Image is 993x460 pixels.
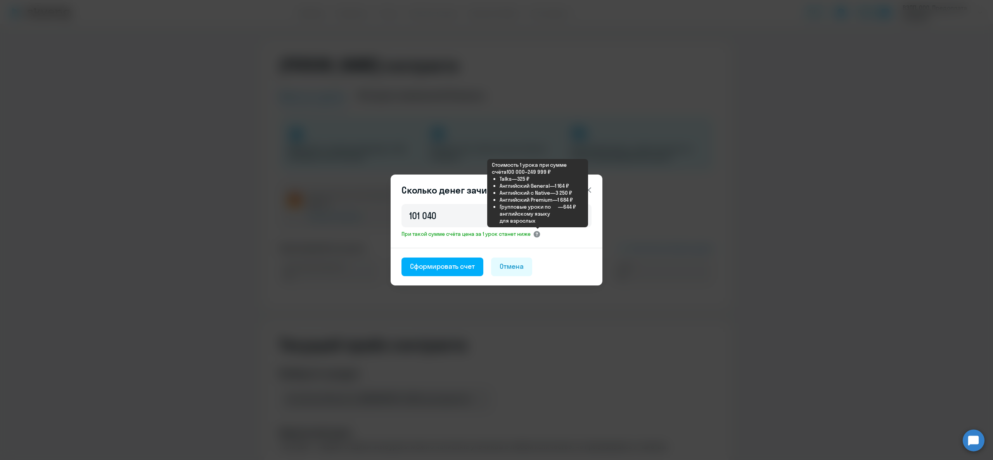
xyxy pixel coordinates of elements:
[517,175,529,182] span: 325 ₽
[525,168,551,175] span: –249 999 ₽
[512,175,517,182] span: —
[500,189,550,196] p: Английский с Native
[550,182,555,189] span: —
[555,182,569,189] span: 1 164 ₽
[555,189,572,196] span: 3 250 ₽
[557,196,573,203] span: 1 684 ₽
[401,230,531,237] span: При такой сумме счёта цена за 1 урок станет ниже
[500,203,558,224] p: Групповые уроки по английскому языку для взрослых
[552,196,557,203] span: —
[500,175,512,182] p: Talks
[492,161,567,175] span: Стоимость 1 урока при сумме счёта
[401,258,483,276] button: Сформировать счет
[563,203,576,210] span: 644 ₽
[491,258,532,276] button: Отмена
[500,182,550,189] p: Английский General
[558,203,563,210] span: —
[401,204,592,227] input: 1 000 000 000 ₽
[550,189,555,196] span: —
[391,184,602,196] header: Сколько денег зачислить на баланс?
[410,261,475,272] div: Сформировать счет
[500,261,524,272] div: Отмена
[507,168,525,175] span: 100 000
[500,196,552,203] p: Английский Premium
